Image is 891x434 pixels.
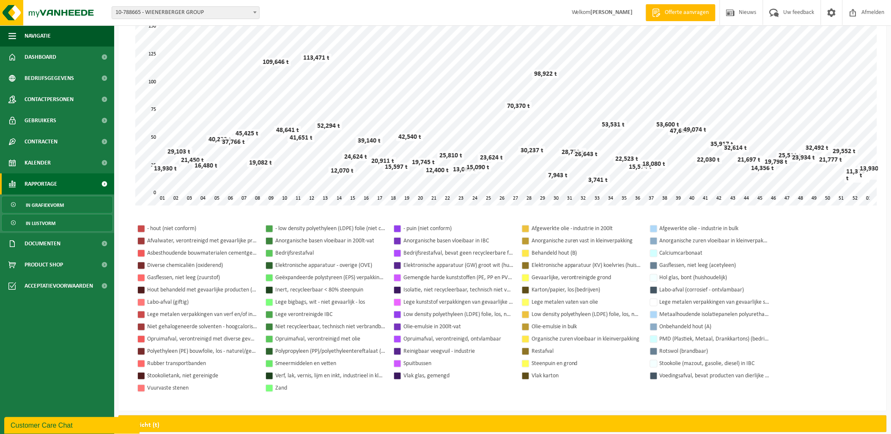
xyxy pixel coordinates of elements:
[403,358,513,369] div: Spuitbussen
[614,155,641,163] div: 22,523 t
[25,254,63,275] span: Product Shop
[817,156,844,164] div: 21,777 t
[147,272,257,283] div: Gasflessen, niet leeg (zuurstof)
[424,166,451,175] div: 12,400 t
[655,121,682,129] div: 53,600 t
[147,248,257,258] div: Asbesthoudende bouwmaterialen cementgebonden (hechtgebonden)
[147,334,257,344] div: Opruimafval, verontreinigd met diverse gevaarlijke afvalstoffen
[25,89,74,110] span: Contactpersonen
[192,162,219,170] div: 16,480 t
[532,346,642,357] div: Restafval
[220,138,247,146] div: 37,766 t
[383,163,410,171] div: 15,597 t
[275,309,385,320] div: Lege verontreinigde IBC
[532,272,642,283] div: Gevaarlijke, verontreinigde grond
[660,223,770,234] div: Afgewerkte olie - industrie in bulk
[403,309,513,320] div: Low density polyethyleen (LDPE) folie, los, naturel
[403,297,513,308] div: Lege kunststof verpakkingen van gevaarlijke stoffen
[301,54,332,62] div: 113,471 t
[410,158,437,167] div: 19,745 t
[403,272,513,283] div: Gemengde harde kunststoffen (PE, PP en PVC), recycleerbaar (industrieel)
[25,275,93,297] span: Acceptatievoorwaarden
[403,371,513,381] div: Vlak glas, gemengd
[749,164,776,173] div: 14,356 t
[179,156,206,165] div: 21,450 t
[403,223,513,234] div: - puin (niet conform)
[646,4,716,21] a: Offerte aanvragen
[25,173,57,195] span: Rapportage
[591,9,633,16] strong: [PERSON_NAME]
[451,165,478,174] div: 13,065 t
[147,223,257,234] div: - hout (niet conform)
[403,346,513,357] div: Reinigbaar veegvuil - industrie
[147,358,257,369] div: Rubber transportbanden
[437,151,464,160] div: 25,810 t
[532,321,642,332] div: Olie-emulsie in bulk
[532,334,642,344] div: Organische zuren vloeibaar in kleinverpakking
[790,154,817,162] div: 23,934 t
[112,7,259,19] span: 10-788665 - WIENERBERGER GROUP
[682,126,709,134] div: 49,074 t
[660,309,770,320] div: Metaalhoudende isolatiepanelen polyurethaan (PU)
[147,236,257,246] div: Afvalwater, verontreinigd met gevaarlijke producten
[668,127,695,135] div: 47,609 t
[275,383,385,393] div: Zand
[660,358,770,369] div: Stookolie (mazout, gasolie, diesel) in IBC
[660,371,770,381] div: Voedingsafval, bevat producten van dierlijke oorsprong, onverpakt, categorie 3
[587,176,610,184] div: 3,741 t
[532,297,642,308] div: Lege metalen vaten van olie
[288,134,315,142] div: 41,651 t
[532,358,642,369] div: Steenpuin en grond
[147,346,257,357] div: Polyethyleen (PE) bouwfolie, los - naturel/gekleurd
[573,150,600,159] div: 26,643 t
[600,121,627,129] div: 53,531 t
[396,133,423,141] div: 42,540 t
[505,102,532,110] div: 70,370 t
[25,47,56,68] span: Dashboard
[25,25,51,47] span: Navigatie
[660,236,770,246] div: Anorganische zuren vloeibaar in kleinverpakking
[247,159,274,167] div: 19,082 t
[518,146,546,155] div: 30,237 t
[532,248,642,258] div: Behandeld hout (B)
[660,321,770,332] div: Onbehandeld hout (A)
[627,163,654,171] div: 15,574 t
[275,285,385,295] div: Inert, recycleerbaar < 80% steenpuin
[660,346,770,357] div: Rotswol (brandbaar)
[695,156,722,164] div: 22,030 t
[722,144,749,152] div: 32,614 t
[403,321,513,332] div: Olie-emulsie in 200lt-vat
[763,158,790,166] div: 19,798 t
[25,68,74,89] span: Bedrijfsgegevens
[559,148,587,157] div: 28,752 t
[147,285,257,295] div: Hout behandeld met gevaarlijke producten (C), treinbilzen
[804,144,831,152] div: 32,492 t
[25,152,51,173] span: Kalender
[532,260,642,271] div: Elektronische apparatuur (KV) koelvries (huishoudelijk)
[147,383,257,393] div: Vuurvaste stenen
[25,131,58,152] span: Contracten
[275,358,385,369] div: Smeermiddelen en vetten
[532,371,642,381] div: Vlak karton
[403,334,513,344] div: Opruimafval, verontreinigd, ontvlambaar
[275,321,385,332] div: Niet recycleerbaar, technisch niet verbrandbaar afval (brandbaar)
[26,215,55,231] span: In lijstvorm
[275,223,385,234] div: - low density polyethyleen (LDPE) folie (niet conform)
[274,126,301,135] div: 48,641 t
[546,171,570,180] div: 7,943 t
[403,236,513,246] div: Anorganische basen vloeibaar in IBC
[275,260,385,271] div: Elektronische apparatuur - overige (OVE)
[464,163,491,172] div: 15,090 t
[147,297,257,308] div: Labo-afval (giftig)
[315,122,342,130] div: 52,294 t
[275,248,385,258] div: Bedrijfsrestafval
[660,260,770,271] div: Gasflessen, niet leeg (acetyleen)
[478,154,505,162] div: 23,624 t
[342,153,369,161] div: 24,624 t
[329,167,356,175] div: 12,070 t
[275,236,385,246] div: Anorganische basen vloeibaar in 200lt-vat
[709,140,736,148] div: 35,917 t
[165,148,192,156] div: 29,103 t
[275,371,385,381] div: Verf, lak, vernis, lijm en inkt, industrieel in kleinverpakking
